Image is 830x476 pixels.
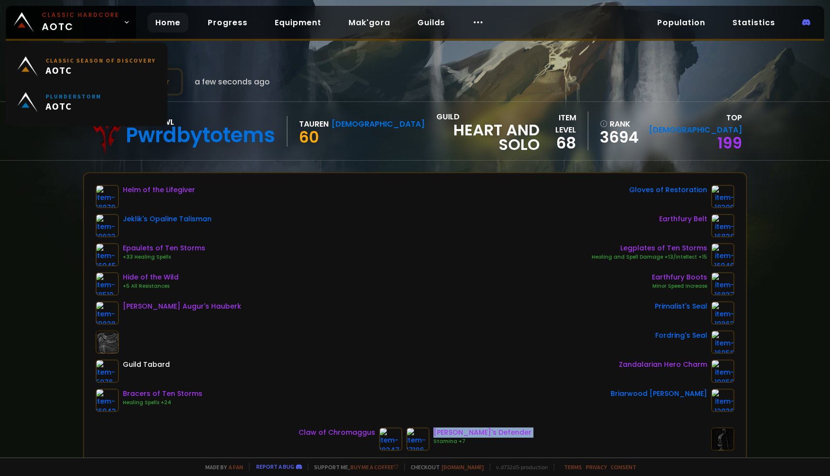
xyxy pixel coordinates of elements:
[655,301,707,312] div: Primalist's Seal
[404,463,484,471] span: Checkout
[123,214,212,224] div: Jeklik's Opaline Talisman
[299,126,319,148] span: 60
[123,253,205,261] div: +33 Healing Spells
[299,427,375,438] div: Claw of Chromaggus
[711,360,734,383] img: item-19950
[46,64,156,76] span: AOTC
[123,272,179,282] div: Hide of the Wild
[649,124,742,135] span: [DEMOGRAPHIC_DATA]
[199,463,243,471] span: Made by
[711,330,734,354] img: item-16058
[711,214,734,237] img: item-16838
[564,463,582,471] a: Terms
[341,13,398,33] a: Mak'gora
[46,93,101,100] small: Plunderstorm
[600,130,635,145] a: 3694
[96,214,119,237] img: item-19923
[200,13,255,33] a: Progress
[717,132,742,154] a: 199
[6,6,136,39] a: Classic HardcoreAOTC
[229,463,243,471] a: a fan
[126,116,275,128] div: Doomhowl
[123,185,195,195] div: Helm of the Lifegiver
[123,399,202,407] div: Healing Spells +24
[629,185,707,195] div: Gloves of Restoration
[433,438,531,445] div: Stamina +7
[540,112,576,136] div: item level
[540,136,576,150] div: 68
[123,282,179,290] div: +5 All Resistances
[652,272,707,282] div: Earthfury Boots
[96,185,119,208] img: item-18870
[12,84,162,120] a: PlunderstormAOTC
[123,360,170,370] div: Guild Tabard
[96,243,119,266] img: item-16945
[96,360,119,383] img: item-5976
[611,389,707,399] div: Briarwood [PERSON_NAME]
[350,463,398,471] a: Buy me a coffee
[256,463,294,470] a: Report a bug
[148,13,188,33] a: Home
[586,463,607,471] a: Privacy
[123,243,205,253] div: Epaulets of Ten Storms
[655,330,707,341] div: Fordring's Seal
[442,463,484,471] a: [DOMAIN_NAME]
[711,185,734,208] img: item-18309
[436,123,539,152] span: Heart and Solo
[592,243,707,253] div: Legplates of Ten Storms
[619,360,707,370] div: Zandalarian Hero Charm
[308,463,398,471] span: Support me,
[600,118,635,130] div: rank
[711,272,734,295] img: item-16837
[433,427,531,438] div: [PERSON_NAME]'s Defender
[96,272,119,295] img: item-18510
[96,389,119,412] img: item-16943
[652,282,707,290] div: Minor Speed Increase
[96,301,119,325] img: item-19828
[299,118,329,130] div: Tauren
[42,11,119,34] span: AOTC
[123,301,241,312] div: [PERSON_NAME] Augur's Hauberk
[123,389,202,399] div: Bracers of Ten Storms
[332,118,425,130] div: [DEMOGRAPHIC_DATA]
[195,76,270,88] span: a few seconds ago
[711,389,734,412] img: item-12930
[592,253,707,261] div: Healing and Spell Damage +13/Intellect +15
[46,57,156,64] small: Classic Season of Discovery
[379,427,402,451] img: item-19347
[611,463,636,471] a: Consent
[46,100,101,112] span: AOTC
[406,427,430,451] img: item-17106
[711,301,734,325] img: item-19863
[126,128,275,143] div: Pwrdbytotems
[12,49,162,84] a: Classic Season of DiscoveryAOTC
[267,13,329,33] a: Equipment
[490,463,548,471] span: v. d752d5 - production
[725,13,783,33] a: Statistics
[711,243,734,266] img: item-16946
[42,11,119,19] small: Classic Hardcore
[436,111,539,152] div: guild
[641,112,742,136] div: Top
[649,13,713,33] a: Population
[410,13,453,33] a: Guilds
[659,214,707,224] div: Earthfury Belt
